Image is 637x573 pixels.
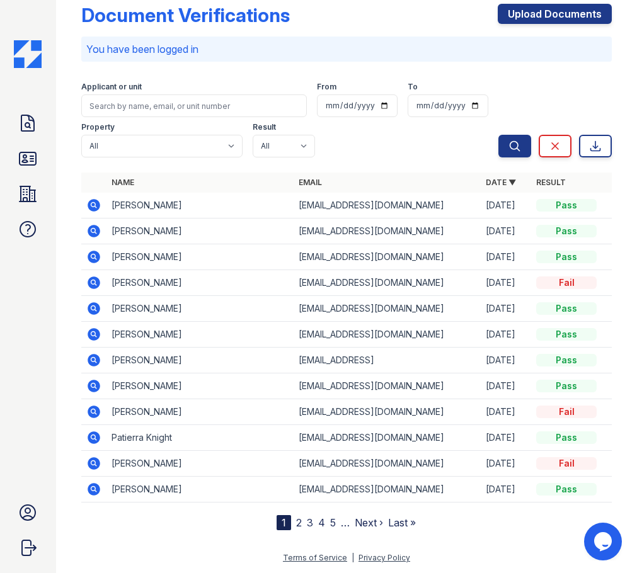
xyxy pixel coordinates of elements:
a: Terms of Service [283,553,347,562]
td: [PERSON_NAME] [106,399,294,425]
td: [EMAIL_ADDRESS][DOMAIN_NAME] [294,218,481,244]
td: [PERSON_NAME] [106,451,294,477]
td: [DATE] [481,425,531,451]
input: Search by name, email, or unit number [81,94,307,117]
div: Document Verifications [81,4,290,26]
div: Pass [536,302,597,315]
label: To [408,82,418,92]
div: | [352,553,354,562]
a: 4 [318,516,325,529]
div: Fail [536,276,597,289]
div: 1 [277,515,291,530]
div: Pass [536,199,597,212]
td: [EMAIL_ADDRESS] [294,348,481,373]
div: Pass [536,354,597,366]
label: From [317,82,336,92]
iframe: chat widget [584,523,624,560]
div: Pass [536,251,597,263]
div: Pass [536,431,597,444]
td: [DATE] [481,399,531,425]
td: [EMAIL_ADDRESS][DOMAIN_NAME] [294,244,481,270]
span: … [341,515,350,530]
td: [EMAIL_ADDRESS][DOMAIN_NAME] [294,399,481,425]
td: [DATE] [481,477,531,502]
td: Patierra Knight [106,425,294,451]
td: [PERSON_NAME] [106,348,294,373]
td: [PERSON_NAME] [106,244,294,270]
a: Name [112,178,134,187]
td: [PERSON_NAME] [106,477,294,502]
td: [EMAIL_ADDRESS][DOMAIN_NAME] [294,322,481,348]
td: [DATE] [481,218,531,244]
td: [DATE] [481,193,531,218]
td: [DATE] [481,270,531,296]
td: [PERSON_NAME] [106,373,294,399]
div: Pass [536,225,597,237]
td: [PERSON_NAME] [106,322,294,348]
a: 3 [307,516,313,529]
a: Upload Documents [498,4,612,24]
label: Applicant or unit [81,82,142,92]
a: Privacy Policy [359,553,410,562]
div: Pass [536,328,597,341]
a: Result [536,178,566,187]
a: Next › [355,516,383,529]
img: CE_Icon_Blue-c292c112584629df590d857e76928e9f676e5b41ef8f769ba2f05ee15b207248.png [14,40,42,68]
td: [EMAIL_ADDRESS][DOMAIN_NAME] [294,477,481,502]
td: [EMAIL_ADDRESS][DOMAIN_NAME] [294,425,481,451]
td: [DATE] [481,451,531,477]
td: [DATE] [481,373,531,399]
td: [DATE] [481,322,531,348]
td: [DATE] [481,244,531,270]
td: [PERSON_NAME] [106,270,294,296]
td: [EMAIL_ADDRESS][DOMAIN_NAME] [294,270,481,296]
a: 2 [296,516,302,529]
div: Fail [536,457,597,470]
td: [EMAIL_ADDRESS][DOMAIN_NAME] [294,193,481,218]
div: Fail [536,406,597,418]
td: [EMAIL_ADDRESS][DOMAIN_NAME] [294,451,481,477]
td: [EMAIL_ADDRESS][DOMAIN_NAME] [294,296,481,322]
p: You have been logged in [86,42,607,57]
a: Email [299,178,322,187]
a: Date ▼ [486,178,516,187]
td: [PERSON_NAME] [106,193,294,218]
td: [EMAIL_ADDRESS][DOMAIN_NAME] [294,373,481,399]
td: [PERSON_NAME] [106,218,294,244]
label: Result [253,122,276,132]
div: Pass [536,380,597,392]
td: [PERSON_NAME] [106,296,294,322]
div: Pass [536,483,597,496]
a: 5 [330,516,336,529]
td: [DATE] [481,348,531,373]
a: Last » [388,516,416,529]
label: Property [81,122,115,132]
td: [DATE] [481,296,531,322]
